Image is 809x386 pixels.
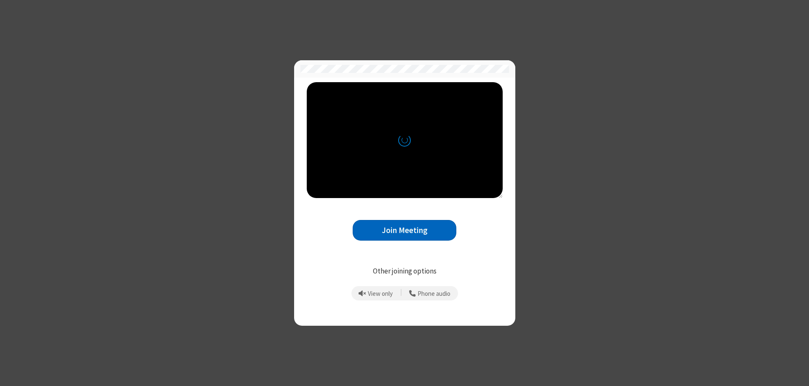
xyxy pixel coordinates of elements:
span: | [400,287,402,299]
button: Use your phone for mic and speaker while you view the meeting on this device. [406,286,454,300]
span: View only [368,290,393,298]
button: Prevent echo when there is already an active mic and speaker in the room. [356,286,396,300]
span: Phone audio [418,290,450,298]
button: Join Meeting [353,220,456,241]
p: Other joining options [307,266,503,277]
